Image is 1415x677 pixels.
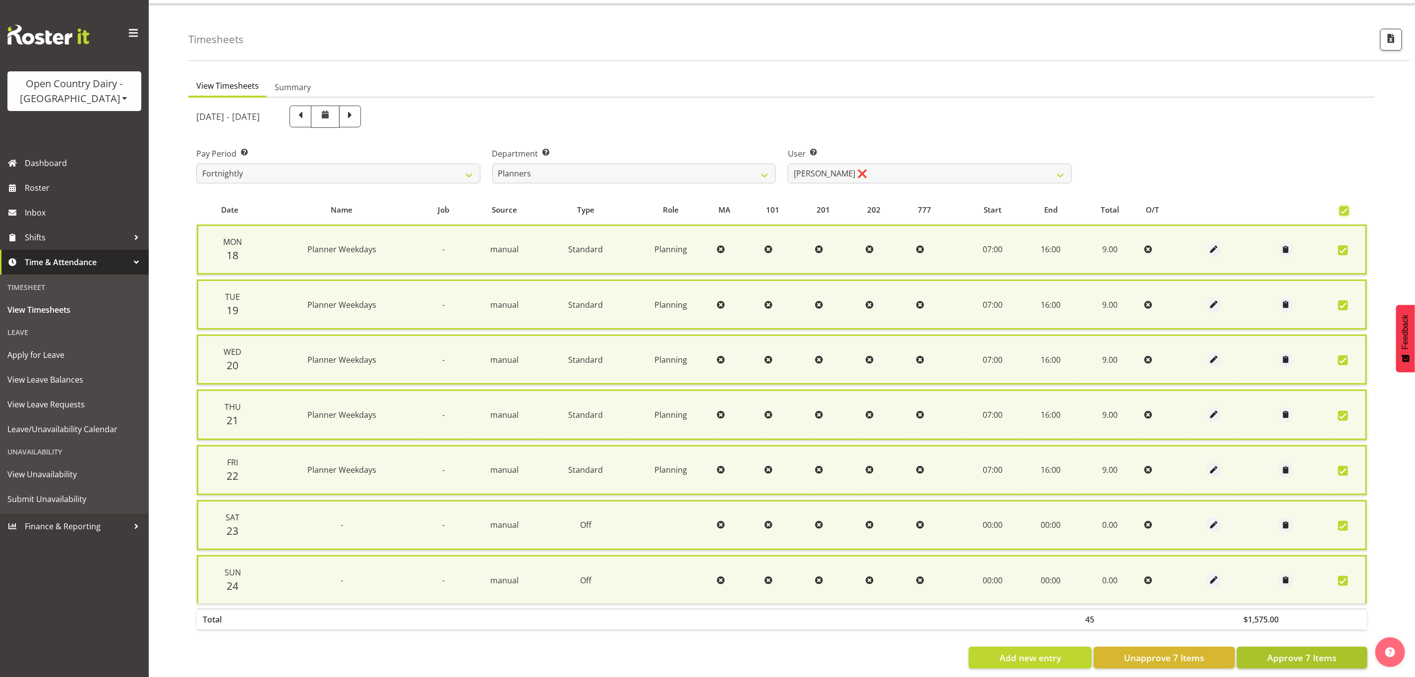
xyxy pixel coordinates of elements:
span: Fri [227,457,238,468]
span: View Unavailability [7,467,141,482]
span: Finance & Reporting [25,519,129,534]
span: 18 [227,248,238,262]
div: Source [472,204,536,216]
td: 9.00 [1079,225,1140,275]
span: Feedback [1401,315,1410,349]
button: Feedback - Show survey [1396,305,1415,372]
label: Department [492,148,776,160]
div: Total [1085,204,1135,216]
td: 07:00 [963,280,1023,330]
td: 16:00 [1022,445,1079,495]
span: Time & Attendance [25,255,129,270]
span: Apply for Leave [7,347,141,362]
td: 00:00 [963,500,1023,550]
span: View Timesheets [7,302,141,317]
span: Planner Weekdays [307,354,376,365]
span: - [442,409,445,420]
span: manual [490,575,519,586]
td: Standard [542,390,629,440]
div: Start [968,204,1017,216]
td: 07:00 [963,335,1023,385]
span: - [442,354,445,365]
span: Submit Unavailability [7,492,141,507]
label: Pay Period [196,148,480,160]
div: Type [548,204,624,216]
span: Sun [225,567,241,578]
div: 777 [918,204,957,216]
span: 23 [227,524,238,538]
h5: [DATE] - [DATE] [196,111,260,122]
span: Leave/Unavailability Calendar [7,422,141,437]
span: View Leave Balances [7,372,141,387]
td: 16:00 [1022,390,1079,440]
span: Add new entry [1000,651,1061,664]
label: User [788,148,1072,160]
span: 20 [227,358,238,372]
span: View Timesheets [196,80,259,92]
button: Export CSV [1380,29,1402,51]
td: 0.00 [1079,555,1140,604]
span: Planner Weekdays [307,299,376,310]
span: Planner Weekdays [307,464,376,475]
button: Unapprove 7 Items [1094,647,1235,669]
div: Timesheet [2,277,146,297]
div: 101 [766,204,805,216]
span: Dashboard [25,156,144,170]
div: Open Country Dairy - [GEOGRAPHIC_DATA] [17,76,131,106]
div: Leave [2,322,146,342]
div: 202 [867,204,906,216]
span: Shifts [25,230,129,245]
span: manual [490,464,519,475]
span: Thu [225,401,241,412]
div: 201 [817,204,856,216]
td: 9.00 [1079,280,1140,330]
div: Unavailability [2,442,146,462]
span: - [442,519,445,530]
div: Name [269,204,415,216]
span: Summary [275,81,311,93]
span: manual [490,354,519,365]
span: Wed [224,346,241,357]
img: Rosterit website logo [7,25,89,45]
button: Approve 7 Items [1237,647,1367,669]
span: - [442,244,445,255]
img: help-xxl-2.png [1385,647,1395,657]
span: 19 [227,303,238,317]
span: Planning [655,244,688,255]
span: Mon [223,236,242,247]
span: manual [490,409,519,420]
th: 45 [1079,609,1140,629]
td: 16:00 [1022,280,1079,330]
td: 9.00 [1079,390,1140,440]
td: 07:00 [963,225,1023,275]
td: 00:00 [963,555,1023,604]
th: $1,575.00 [1238,609,1334,629]
td: Off [542,500,629,550]
a: View Unavailability [2,462,146,487]
span: Tue [225,291,240,302]
td: Standard [542,445,629,495]
div: End [1028,204,1074,216]
td: Off [542,555,629,604]
th: Total [197,609,263,629]
span: Planner Weekdays [307,244,376,255]
td: Standard [542,335,629,385]
td: Standard [542,280,629,330]
a: View Leave Requests [2,392,146,417]
td: 00:00 [1022,500,1079,550]
span: Unapprove 7 Items [1124,651,1204,664]
span: Planning [655,299,688,310]
div: Date [202,204,257,216]
div: Job [426,204,461,216]
span: Planning [655,409,688,420]
h4: Timesheets [188,34,243,45]
span: - [442,575,445,586]
td: 07:00 [963,445,1023,495]
span: manual [490,299,519,310]
span: 22 [227,469,238,483]
span: Roster [25,180,144,195]
span: Sat [226,512,239,523]
span: Planning [655,354,688,365]
span: Planning [655,464,688,475]
span: - [442,464,445,475]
